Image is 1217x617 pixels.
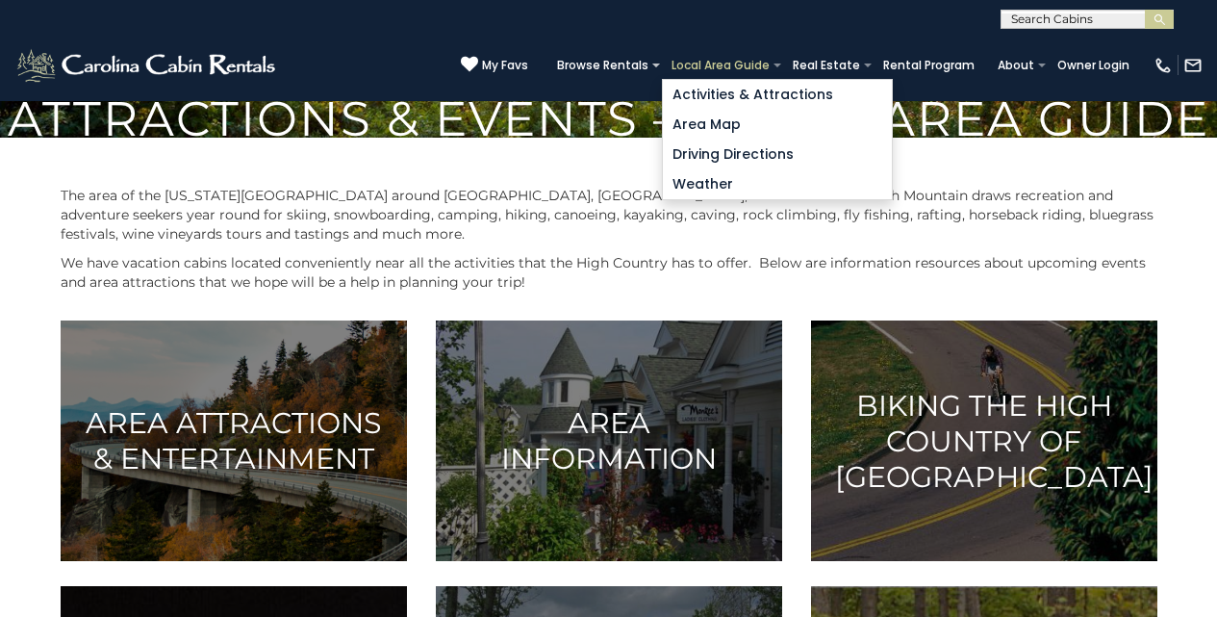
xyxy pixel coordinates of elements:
a: About [988,52,1044,79]
a: Owner Login [1048,52,1139,79]
a: Activities & Attractions [663,80,892,110]
a: Biking the High Country of [GEOGRAPHIC_DATA] [811,321,1157,561]
a: Local Area Guide [662,52,779,79]
img: mail-regular-white.png [1183,56,1203,75]
p: We have vacation cabins located conveniently near all the activities that the High Country has to... [61,253,1157,292]
img: White-1-2.png [14,46,281,85]
a: Weather [663,169,892,199]
a: My Favs [461,56,528,75]
a: Driving Directions [663,140,892,169]
a: Rental Program [874,52,984,79]
img: phone-regular-white.png [1154,56,1173,75]
h3: Area Information [460,405,758,476]
a: Area Attractions & Entertainment [61,321,407,561]
a: Area Information [436,321,782,561]
h3: Area Attractions & Entertainment [85,405,383,476]
h3: Biking the High Country of [GEOGRAPHIC_DATA] [835,387,1133,494]
a: Browse Rentals [547,52,658,79]
a: Area Map [663,110,892,140]
p: The area of the [US_STATE][GEOGRAPHIC_DATA] around [GEOGRAPHIC_DATA], [GEOGRAPHIC_DATA], Banner E... [61,186,1157,244]
span: My Favs [482,57,528,74]
a: Real Estate [783,52,870,79]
